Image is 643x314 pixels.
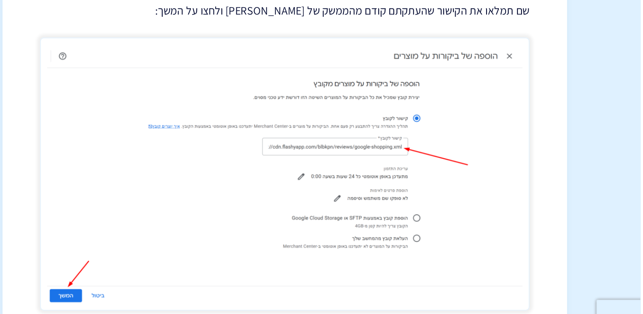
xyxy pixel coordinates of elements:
p: צוות התמיכה שלנו יסייע לכם להעביר את כל המידע מכל הכלים שלכם לתוך פלאשי ולהתחיל לשווק מיד, השירות... [63,225,169,251]
a: קביעת שיחת הטמעה [63,257,169,273]
h3: תמיכה מלאה במעבר [76,205,156,215]
a: שלב 1: העתקת הקישור מהמערכת פלאשי [70,80,162,103]
p: זהו, עכשיו פלאשי וגוגל יתסנכרנו על בסיס יומי עם כל הביקורות שלכם. [220,298,565,309]
input: חיפוש מהיר... [129,7,514,27]
p: שם תמלאו את הקישור שהעתקתם קודם מהממשק של [PERSON_NAME] ולחצו על המשך: [220,72,565,83]
h3: תוכן [70,64,162,76]
a: שלב 2: הזנת הקישור ב-Google Merchant Center [70,108,162,130]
